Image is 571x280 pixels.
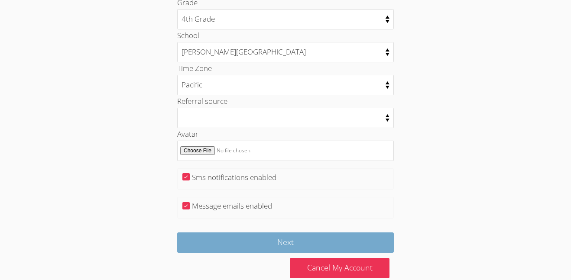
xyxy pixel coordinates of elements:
[177,232,394,253] input: Next
[290,258,389,278] a: Cancel My Account
[192,172,276,182] label: Sms notifications enabled
[192,201,272,211] label: Message emails enabled
[177,63,212,73] label: Time Zone
[177,129,198,139] label: Avatar
[177,96,227,106] label: Referral source
[177,30,199,40] label: School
